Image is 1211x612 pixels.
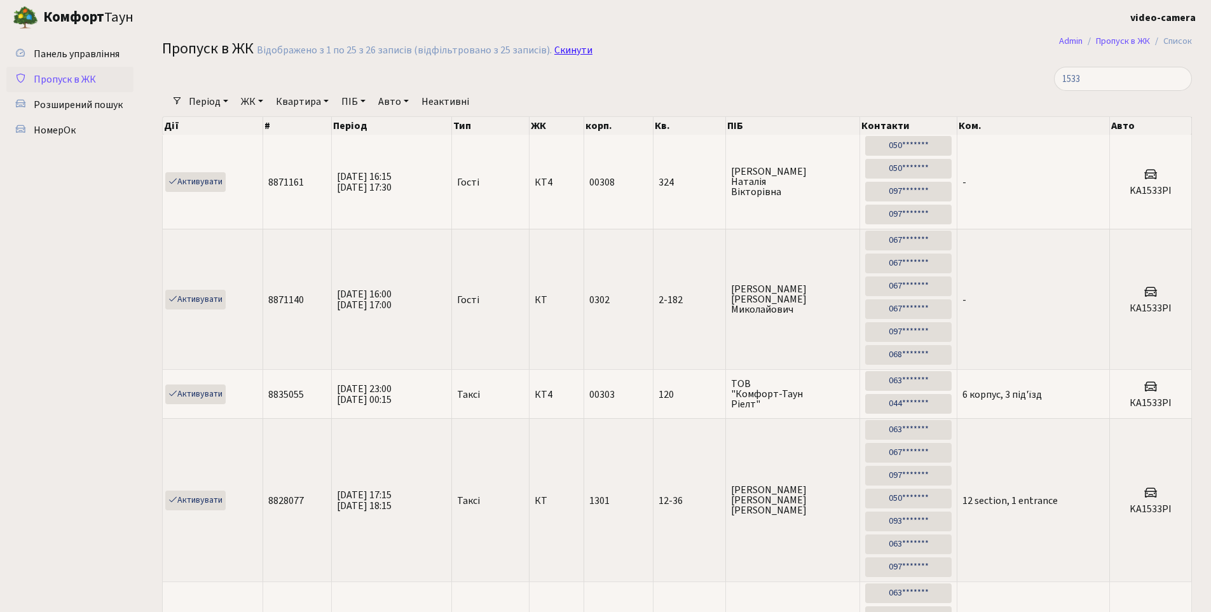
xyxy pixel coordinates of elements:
[1054,67,1192,91] input: Пошук...
[589,175,615,189] span: 00308
[6,41,133,67] a: Панель управління
[1059,34,1083,48] a: Admin
[452,117,530,135] th: Тип
[589,388,615,402] span: 00303
[535,496,578,506] span: КТ
[1150,34,1192,48] li: Список
[34,123,76,137] span: НомерОк
[163,117,263,135] th: Дії
[1115,185,1186,197] h5: KA1533PI
[659,295,720,305] span: 2-182
[165,290,226,309] a: Активувати
[332,117,452,135] th: Період
[6,92,133,118] a: Розширений пошук
[1115,397,1186,409] h5: КА1533РІ
[554,44,592,57] a: Скинути
[731,379,854,409] span: ТОВ "Комфорт-Таун Ріелт"
[336,91,371,112] a: ПІБ
[589,494,610,508] span: 1301
[731,167,854,197] span: [PERSON_NAME] Наталія Вікторівна
[1130,10,1196,25] a: video-camera
[34,98,123,112] span: Розширений пошук
[165,172,226,192] a: Активувати
[535,295,578,305] span: КТ
[13,5,38,31] img: logo.png
[184,91,233,112] a: Період
[373,91,414,112] a: Авто
[535,390,578,400] span: КТ4
[337,382,392,407] span: [DATE] 23:00 [DATE] 00:15
[1110,117,1192,135] th: Авто
[731,284,854,315] span: [PERSON_NAME] [PERSON_NAME] Миколайович
[659,390,720,400] span: 120
[535,177,578,187] span: КТ4
[159,7,191,28] button: Переключити навігацію
[962,494,1058,508] span: 12 section, 1 entrance
[1040,28,1211,55] nav: breadcrumb
[43,7,104,27] b: Комфорт
[34,47,120,61] span: Панель управління
[416,91,474,112] a: Неактивні
[860,117,957,135] th: Контакти
[962,293,966,307] span: -
[1115,503,1186,515] h5: KA1533PI
[43,7,133,29] span: Таун
[257,44,552,57] div: Відображено з 1 по 25 з 26 записів (відфільтровано з 25 записів).
[659,496,720,506] span: 12-36
[6,67,133,92] a: Пропуск в ЖК
[962,388,1042,402] span: 6 корпус, 3 під'їзд
[268,494,304,508] span: 8828077
[659,177,720,187] span: 324
[268,175,304,189] span: 8871161
[271,91,334,112] a: Квартира
[337,170,392,194] span: [DATE] 16:15 [DATE] 17:30
[1130,11,1196,25] b: video-camera
[962,175,966,189] span: -
[268,388,304,402] span: 8835055
[1096,34,1150,48] a: Пропуск в ЖК
[457,496,480,506] span: Таксі
[589,293,610,307] span: 0302
[457,295,479,305] span: Гості
[268,293,304,307] span: 8871140
[34,72,96,86] span: Пропуск в ЖК
[263,117,332,135] th: #
[726,117,860,135] th: ПІБ
[337,488,392,513] span: [DATE] 17:15 [DATE] 18:15
[1115,303,1186,315] h5: КА1533РІ
[165,491,226,510] a: Активувати
[731,485,854,515] span: [PERSON_NAME] [PERSON_NAME] [PERSON_NAME]
[165,384,226,404] a: Активувати
[584,117,653,135] th: корп.
[457,177,479,187] span: Гості
[457,390,480,400] span: Таксі
[162,37,254,60] span: Пропуск в ЖК
[530,117,584,135] th: ЖК
[957,117,1111,135] th: Ком.
[6,118,133,143] a: НомерОк
[236,91,268,112] a: ЖК
[337,287,392,312] span: [DATE] 16:00 [DATE] 17:00
[653,117,726,135] th: Кв.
